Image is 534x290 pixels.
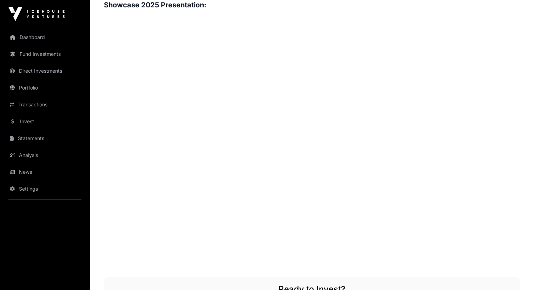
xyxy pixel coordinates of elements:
[104,15,520,249] iframe: Liberate by Mint Innovation - Icehouse Ventures 2025
[6,164,84,180] a: News
[6,63,84,79] a: Direct Investments
[8,7,65,21] img: Icehouse Ventures Logo
[6,46,84,62] a: Fund Investments
[6,97,84,112] a: Transactions
[6,80,84,95] a: Portfolio
[6,29,84,45] a: Dashboard
[6,181,84,197] a: Settings
[6,114,84,129] a: Invest
[6,147,84,163] a: Analysis
[499,256,534,290] iframe: Chat Widget
[6,131,84,146] a: Statements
